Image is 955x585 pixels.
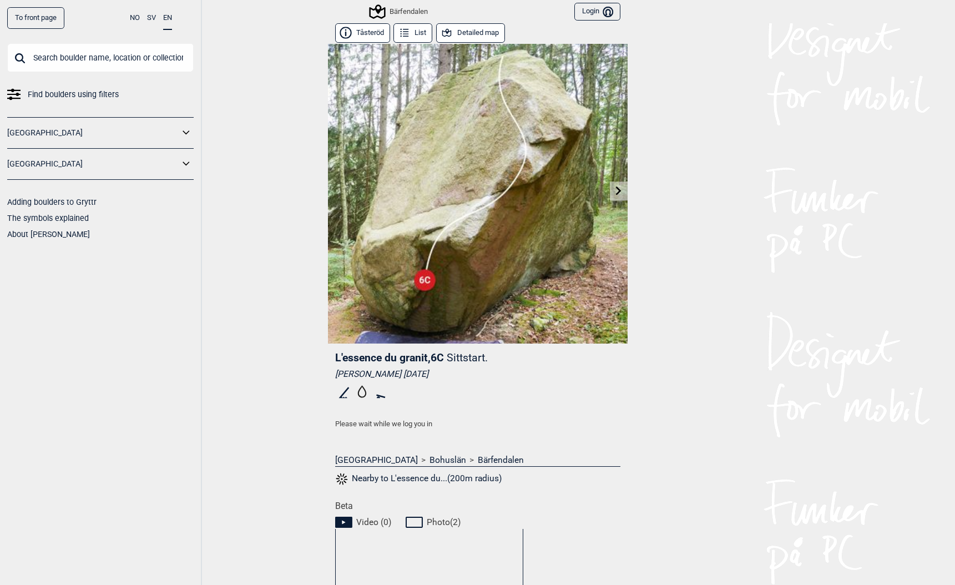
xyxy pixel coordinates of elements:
button: SV [147,7,156,29]
a: To front page [7,7,64,29]
button: Detailed map [436,23,505,43]
a: Adding boulders to Gryttr [7,198,97,206]
button: Tåsteröd [335,23,390,43]
p: Please wait while we log you in [335,418,620,430]
img: Lessence du granit 190805 [328,44,628,344]
a: [GEOGRAPHIC_DATA] [335,455,418,466]
a: [GEOGRAPHIC_DATA] [7,156,179,172]
span: Photo ( 2 ) [427,517,461,528]
p: Sittstart. [447,351,488,364]
button: Nearby to L'essence du...(200m radius) [335,472,502,486]
button: Login [574,3,620,21]
a: [GEOGRAPHIC_DATA] [7,125,179,141]
button: EN [163,7,172,30]
button: List [393,23,432,43]
a: Bärfendalen [478,455,524,466]
span: Video ( 0 ) [356,517,391,528]
div: Bärfendalen [371,5,428,18]
span: L'essence du granit , 6C [335,351,444,364]
button: NO [130,7,140,29]
a: Bohuslän [430,455,466,466]
a: The symbols explained [7,214,89,223]
div: [PERSON_NAME] [DATE] [335,369,620,380]
a: About [PERSON_NAME] [7,230,90,239]
span: Find boulders using filters [28,87,119,103]
input: Search boulder name, location or collection [7,43,194,72]
nav: > > [335,455,620,466]
a: Find boulders using filters [7,87,194,103]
